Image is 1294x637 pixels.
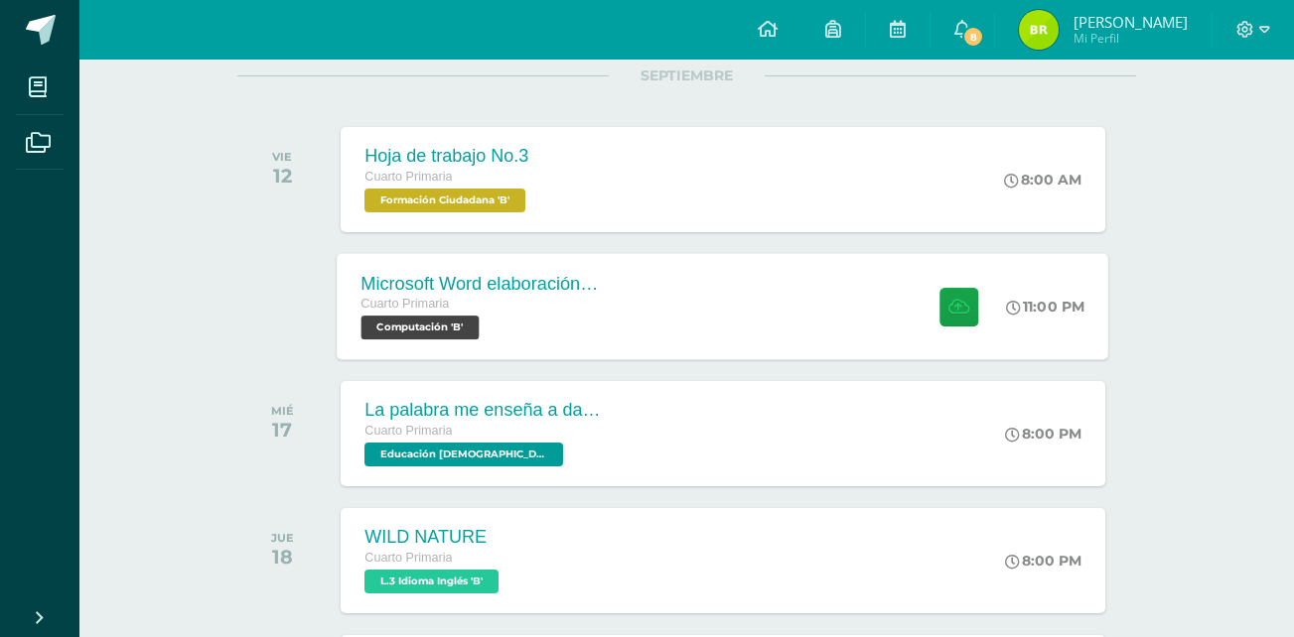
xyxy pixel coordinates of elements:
[364,424,452,438] span: Cuarto Primaria
[364,170,452,184] span: Cuarto Primaria
[364,400,603,421] div: La palabra me enseña a dar frutos
[1074,30,1188,47] span: Mi Perfil
[364,443,563,466] span: Educación Cristiana 'B'
[962,26,984,48] span: 8
[271,404,294,418] div: MIÉ
[364,551,452,565] span: Cuarto Primaria
[1007,298,1085,316] div: 11:00 PM
[364,146,530,167] div: Hoja de trabajo No.3
[1074,12,1188,32] span: [PERSON_NAME]
[1005,552,1081,570] div: 8:00 PM
[361,273,602,294] div: Microsoft Word elaboración redacción y personalización de documentos
[271,531,294,545] div: JUE
[1019,10,1059,50] img: 687071c448b2221ce19bdfe8ed3df916.png
[364,527,503,548] div: WILD NATURE
[1005,425,1081,443] div: 8:00 PM
[272,150,292,164] div: VIE
[272,164,292,188] div: 12
[271,418,294,442] div: 17
[271,545,294,569] div: 18
[609,66,765,84] span: SEPTIEMBRE
[364,570,499,593] span: L.3 Idioma Inglés 'B'
[361,316,480,339] span: Computación 'B'
[364,189,525,212] span: Formación Ciudadana 'B'
[1004,171,1081,189] div: 8:00 AM
[361,297,450,311] span: Cuarto Primaria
